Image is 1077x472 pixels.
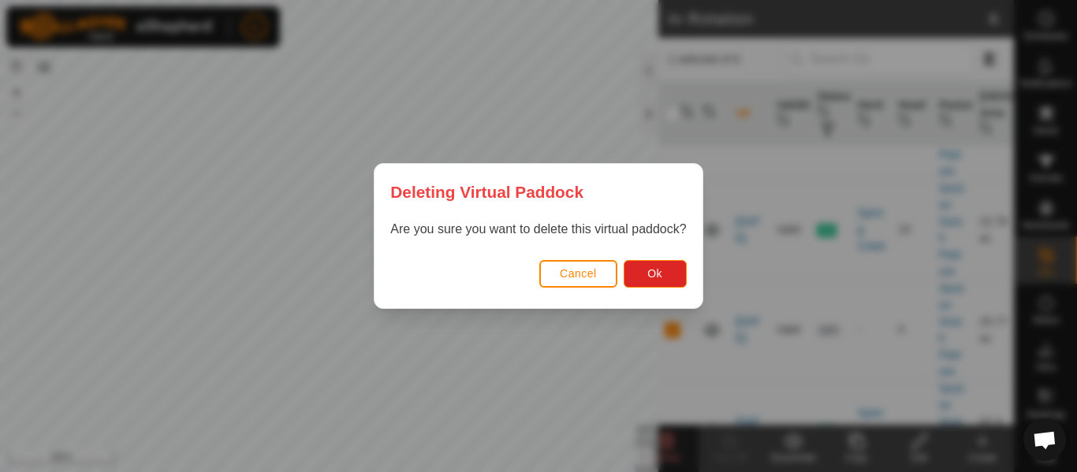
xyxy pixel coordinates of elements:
[390,220,686,239] p: Are you sure you want to delete this virtual paddock?
[539,260,617,288] button: Cancel
[647,267,662,280] span: Ok
[560,267,597,280] span: Cancel
[624,260,687,288] button: Ok
[1023,418,1066,461] div: Open chat
[390,180,583,204] span: Deleting Virtual Paddock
